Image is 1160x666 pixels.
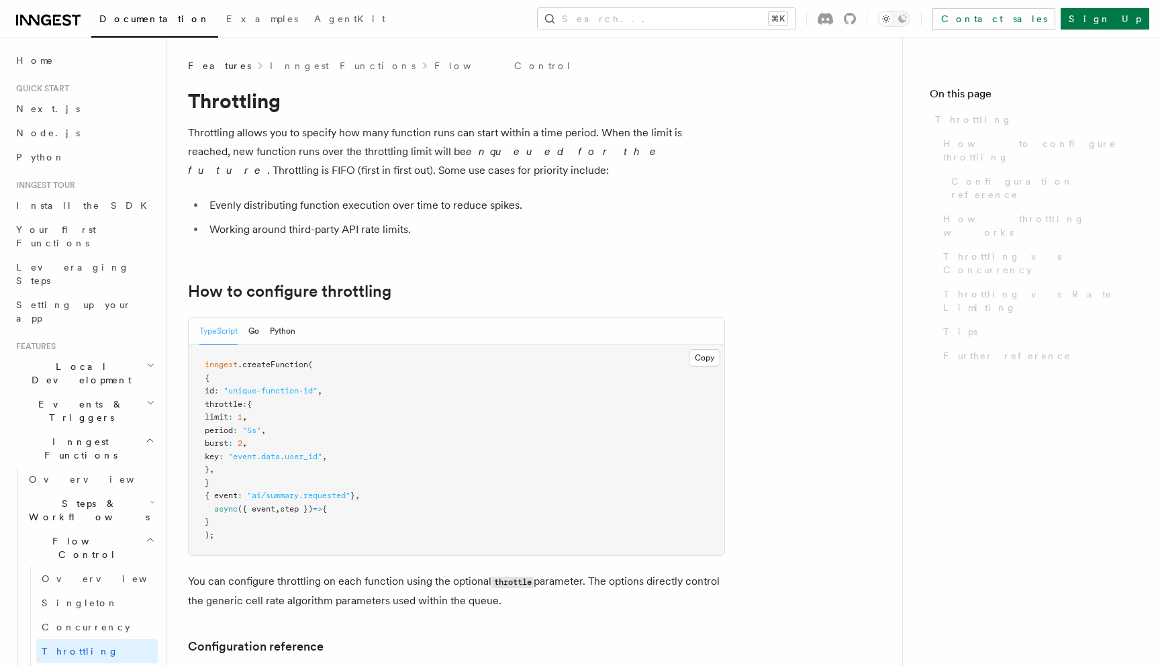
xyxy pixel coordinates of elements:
a: How to configure throttling [938,132,1133,169]
span: , [242,438,247,448]
span: ); [205,530,214,540]
span: Inngest tour [11,180,75,191]
span: limit [205,412,228,422]
span: : [233,426,238,435]
span: { event [205,491,238,500]
span: Home [16,54,54,67]
a: Overview [23,467,158,491]
a: Examples [218,4,306,36]
span: : [228,438,233,448]
a: Throttling vs Concurrency [938,244,1133,282]
h1: Throttling [188,89,725,113]
span: key [205,452,219,461]
p: You can configure throttling on each function using the optional parameter. The options directly ... [188,572,725,610]
span: : [228,412,233,422]
span: "ai/summary.requested" [247,491,350,500]
span: , [318,386,322,395]
span: "unique-function-id" [224,386,318,395]
span: } [205,465,209,474]
span: Documentation [99,13,210,24]
span: period [205,426,233,435]
span: Steps & Workflows [23,497,150,524]
a: Contact sales [932,8,1055,30]
span: .createFunction [238,360,308,369]
span: , [261,426,266,435]
a: Flow Control [434,59,572,73]
span: burst [205,438,228,448]
span: AgentKit [314,13,385,24]
span: : [219,452,224,461]
a: Configuration reference [188,637,324,656]
button: Python [270,318,295,345]
span: Concurrency [42,622,130,632]
span: async [214,504,238,514]
a: Setting up your app [11,293,158,330]
button: Copy [689,349,720,367]
a: AgentKit [306,4,393,36]
button: Inngest Functions [11,430,158,467]
span: Quick start [11,83,69,94]
button: Toggle dark mode [878,11,910,27]
a: Next.js [11,97,158,121]
span: Features [11,341,56,352]
span: throttle [205,399,242,409]
span: Overview [29,474,167,485]
span: Node.js [16,128,80,138]
span: Install the SDK [16,200,155,211]
span: Singleton [42,598,118,608]
a: Configuration reference [946,169,1133,207]
a: Home [11,48,158,73]
button: Flow Control [23,529,158,567]
span: => [313,504,322,514]
span: Examples [226,13,298,24]
a: How throttling works [938,207,1133,244]
span: Throttling vs Concurrency [943,250,1133,277]
span: } [205,517,209,526]
span: : [242,399,247,409]
a: How to configure throttling [188,282,391,301]
a: Throttling vs Rate Limiting [938,282,1133,320]
span: Throttling [935,113,1012,126]
span: Overview [42,573,180,584]
a: Inngest Functions [270,59,416,73]
a: Sign Up [1061,8,1149,30]
span: step }) [280,504,313,514]
span: { [247,399,252,409]
h4: On this page [930,86,1133,107]
li: Working around third-party API rate limits. [205,220,725,239]
a: Further reference [938,344,1133,368]
span: 1 [238,412,242,422]
button: Events & Triggers [11,392,158,430]
span: "5s" [242,426,261,435]
button: Steps & Workflows [23,491,158,529]
span: How throttling works [943,212,1133,239]
span: : [214,386,219,395]
span: How to configure throttling [943,137,1133,164]
kbd: ⌘K [769,12,787,26]
li: Evenly distributing function execution over time to reduce spikes. [205,196,725,215]
span: Python [16,152,65,162]
a: Python [11,145,158,169]
span: 2 [238,438,242,448]
span: Flow Control [23,534,146,561]
span: id [205,386,214,395]
a: Documentation [91,4,218,38]
span: , [355,491,360,500]
span: Throttling vs Rate Limiting [943,287,1133,314]
button: Go [248,318,259,345]
a: Singleton [36,591,158,615]
span: Local Development [11,360,146,387]
a: Your first Functions [11,218,158,255]
span: Tips [943,325,977,338]
span: Features [188,59,251,73]
a: Throttling [36,639,158,663]
span: : [238,491,242,500]
a: Concurrency [36,615,158,639]
code: throttle [491,577,534,588]
span: { [322,504,327,514]
button: TypeScript [199,318,238,345]
a: Leveraging Steps [11,255,158,293]
span: } [205,478,209,487]
span: "event.data.user_id" [228,452,322,461]
a: Tips [938,320,1133,344]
